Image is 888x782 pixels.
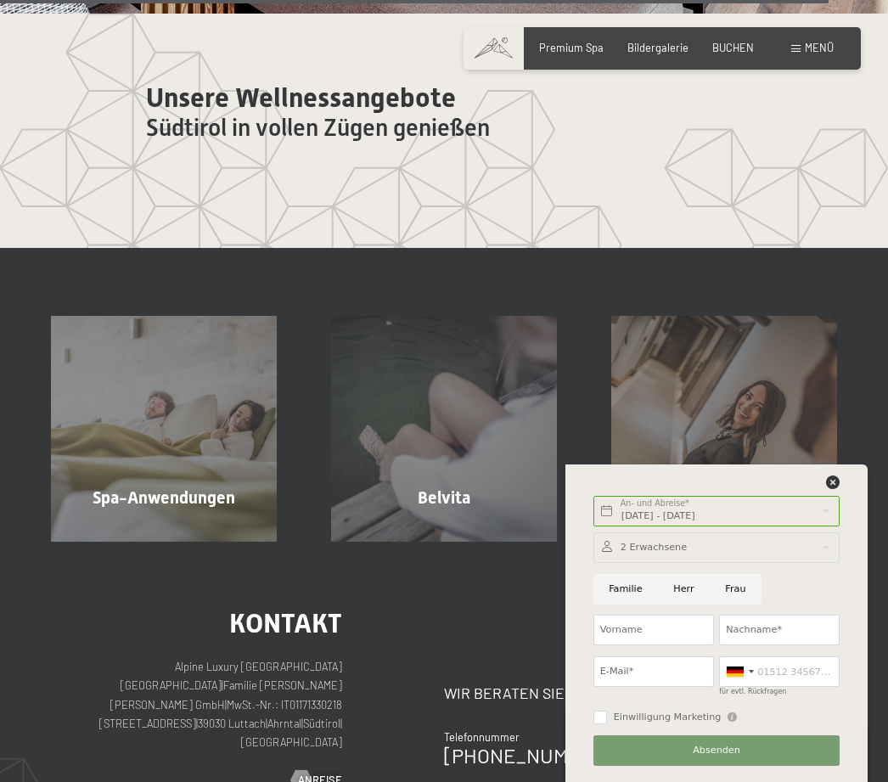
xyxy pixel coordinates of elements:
[627,41,688,54] a: Bildergalerie
[304,316,584,542] a: Ein Wellness-Urlaub in Südtirol – 7.700 m² Spa, 10 Saunen Belvita
[693,744,740,757] span: Absenden
[266,717,267,730] span: |
[719,688,786,695] label: für evtl. Rückfragen
[222,678,223,692] span: |
[301,717,303,730] span: |
[196,717,198,730] span: |
[444,684,615,702] span: Wir beraten Sie gerne
[712,41,754,54] a: BUCHEN
[614,711,722,724] span: Einwilligung Marketing
[24,316,304,542] a: Ein Wellness-Urlaub in Südtirol – 7.700 m² Spa, 10 Saunen Spa-Anwendungen
[805,41,834,54] span: Menü
[720,657,759,686] div: Germany (Deutschland): +49
[444,730,520,744] span: Telefonnummer
[146,114,490,142] span: Südtirol in vollen Zügen genießen
[229,607,342,639] span: Kontakt
[93,487,235,508] span: Spa-Anwendungen
[539,41,604,54] a: Premium Spa
[340,717,342,730] span: |
[593,735,840,766] button: Absenden
[225,698,227,712] span: |
[418,487,470,508] span: Belvita
[719,656,840,687] input: 01512 3456789
[146,82,456,114] span: Unsere Wellnessangebote
[584,316,864,542] a: Ein Wellness-Urlaub in Südtirol – 7.700 m² Spa, 10 Saunen Gutschein
[51,657,342,752] p: Alpine Luxury [GEOGRAPHIC_DATA] [GEOGRAPHIC_DATA] Familie [PERSON_NAME] [PERSON_NAME] GmbH MwSt.-...
[444,743,614,768] a: [PHONE_NUMBER]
